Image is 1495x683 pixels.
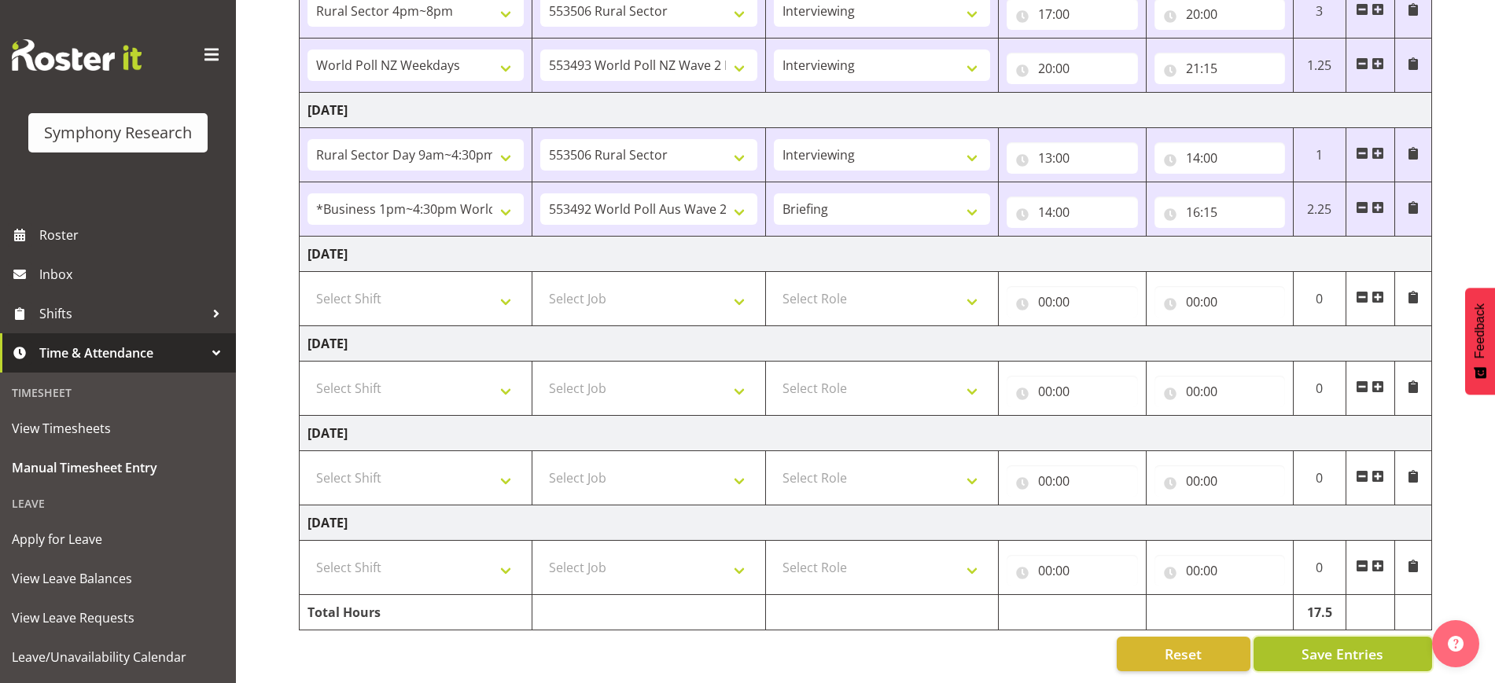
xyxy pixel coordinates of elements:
td: 1.25 [1293,39,1346,93]
td: Total Hours [300,595,532,630]
span: Save Entries [1302,644,1383,664]
span: View Timesheets [12,417,224,440]
span: Shifts [39,302,204,325]
span: Manual Timesheet Entry [12,456,224,479]
span: Roster [39,223,228,247]
td: [DATE] [300,505,1432,541]
a: View Timesheets [4,409,232,448]
div: Symphony Research [44,121,192,145]
input: Click to select... [1007,286,1137,318]
span: Apply for Leave [12,527,224,551]
a: Leave/Unavailability Calendar [4,637,232,677]
img: help-xxl-2.png [1448,636,1464,652]
input: Click to select... [1154,286,1285,318]
div: Timesheet [4,376,232,409]
span: Reset [1165,644,1202,664]
a: Manual Timesheet Entry [4,448,232,487]
input: Click to select... [1154,53,1285,84]
td: 2.25 [1293,182,1346,237]
td: 0 [1293,541,1346,595]
button: Save Entries [1254,637,1432,671]
input: Click to select... [1154,465,1285,497]
td: 1 [1293,128,1346,182]
input: Click to select... [1154,376,1285,407]
span: View Leave Requests [12,606,224,630]
span: Inbox [39,263,228,286]
div: Leave [4,487,232,520]
span: Time & Attendance [39,341,204,365]
input: Click to select... [1007,142,1137,174]
input: Click to select... [1007,196,1137,228]
span: Feedback [1473,303,1487,358]
button: Reset [1117,637,1250,671]
a: View Leave Requests [4,598,232,637]
input: Click to select... [1007,555,1137,586]
button: Feedback - Show survey [1465,288,1495,395]
td: [DATE] [300,237,1432,272]
td: 0 [1293,451,1346,505]
a: Apply for Leave [4,520,232,559]
a: View Leave Balances [4,559,232,598]
input: Click to select... [1154,142,1285,174]
td: 0 [1293,362,1346,416]
span: View Leave Balances [12,567,224,590]
input: Click to select... [1154,196,1285,228]
td: [DATE] [300,416,1432,451]
td: [DATE] [300,93,1432,128]
td: 0 [1293,272,1346,326]
span: Leave/Unavailability Calendar [12,645,224,669]
input: Click to select... [1154,555,1285,586]
td: 17.5 [1293,595,1346,630]
img: Rosterit website logo [12,39,142,71]
td: [DATE] [300,326,1432,362]
input: Click to select... [1007,53,1137,84]
input: Click to select... [1007,376,1137,407]
input: Click to select... [1007,465,1137,497]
